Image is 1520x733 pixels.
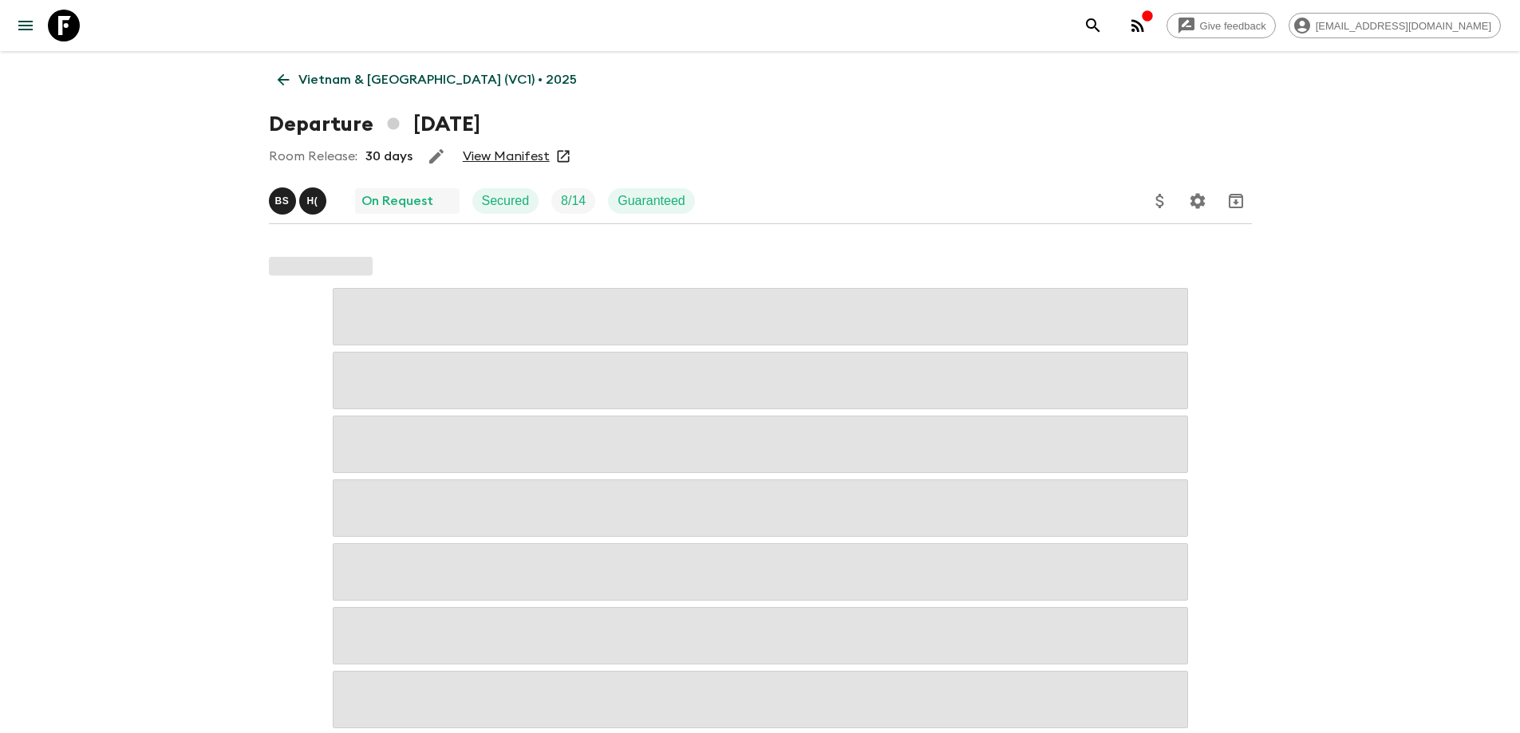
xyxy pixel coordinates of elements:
[551,188,595,214] div: Trip Fill
[1191,20,1275,32] span: Give feedback
[1167,13,1276,38] a: Give feedback
[561,191,586,211] p: 8 / 14
[1144,185,1176,217] button: Update Price, Early Bird Discount and Costs
[1220,185,1252,217] button: Archive (Completed, Cancelled or Unsynced Departures only)
[269,108,480,140] h1: Departure [DATE]
[482,191,530,211] p: Secured
[1289,13,1501,38] div: [EMAIL_ADDRESS][DOMAIN_NAME]
[1307,20,1500,32] span: [EMAIL_ADDRESS][DOMAIN_NAME]
[618,191,685,211] p: Guaranteed
[307,195,318,207] p: H (
[1182,185,1214,217] button: Settings
[10,10,41,41] button: menu
[269,64,586,96] a: Vietnam & [GEOGRAPHIC_DATA] (VC1) • 2025
[463,148,550,164] a: View Manifest
[269,147,357,166] p: Room Release:
[269,187,330,215] button: BSH(
[269,192,330,205] span: Bo Sowath, Hai (Le Mai) Nhat
[1077,10,1109,41] button: search adventures
[365,147,413,166] p: 30 days
[472,188,539,214] div: Secured
[298,70,577,89] p: Vietnam & [GEOGRAPHIC_DATA] (VC1) • 2025
[361,191,433,211] p: On Request
[275,195,290,207] p: B S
